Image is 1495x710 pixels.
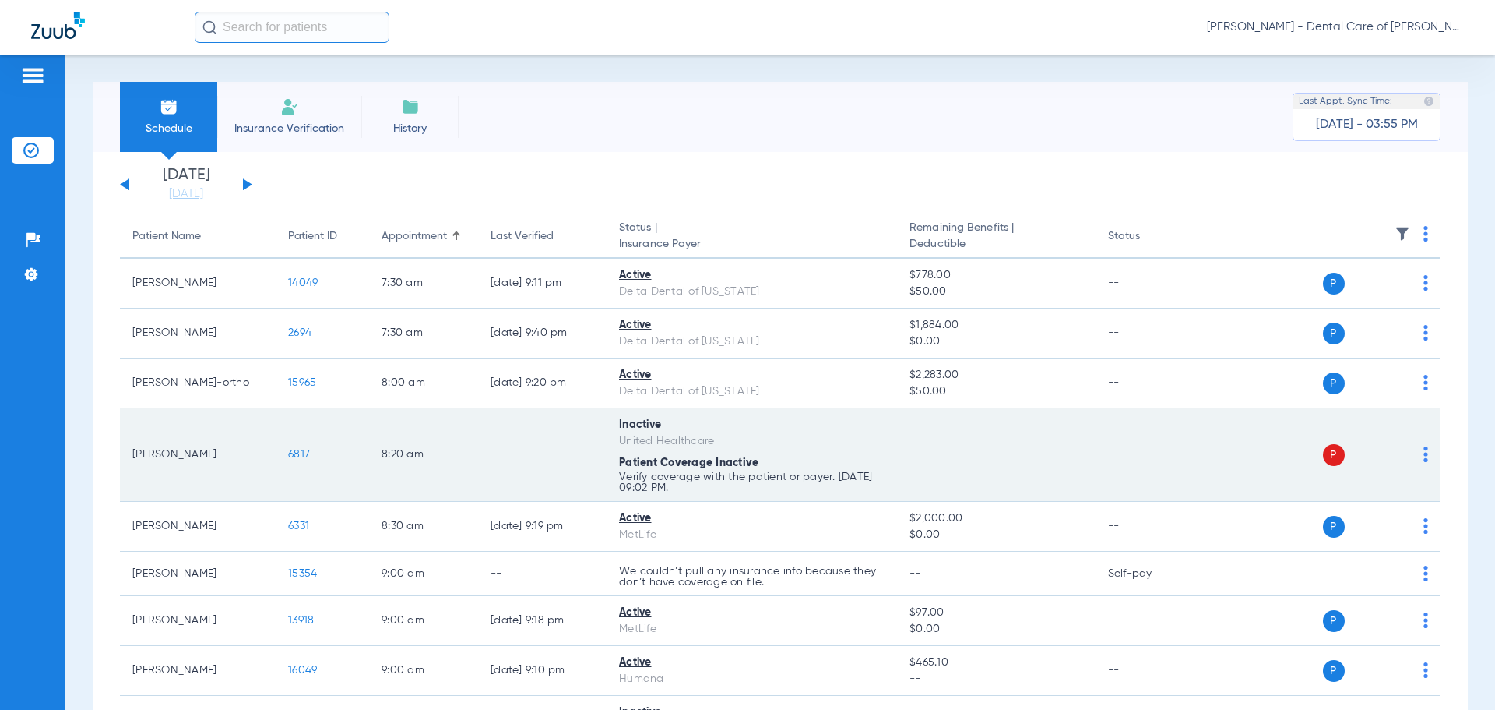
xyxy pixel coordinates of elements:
[120,408,276,502] td: [PERSON_NAME]
[288,665,317,676] span: 16049
[288,568,317,579] span: 15354
[909,383,1082,400] span: $50.00
[1316,117,1418,132] span: [DATE] - 03:55 PM
[288,377,316,388] span: 15965
[491,228,554,245] div: Last Verified
[909,334,1082,350] span: $0.00
[909,671,1082,687] span: --
[20,66,45,85] img: hamburger-icon
[619,267,885,284] div: Active
[909,449,921,460] span: --
[369,259,478,309] td: 7:30 AM
[1423,375,1428,390] img: group-dot-blue.svg
[31,12,85,39] img: Zuub Logo
[120,646,276,696] td: [PERSON_NAME]
[619,317,885,334] div: Active
[1323,660,1345,682] span: P
[478,359,607,408] td: [DATE] 9:20 PM
[139,186,233,202] a: [DATE]
[1096,215,1201,259] th: Status
[619,457,758,468] span: Patient Coverage Inactive
[132,228,263,245] div: Patient Name
[288,449,310,460] span: 6817
[909,367,1082,383] span: $2,283.00
[1323,323,1345,344] span: P
[909,621,1082,638] span: $0.00
[909,236,1082,253] span: Deductible
[401,97,420,116] img: History
[288,277,318,288] span: 14049
[619,605,885,621] div: Active
[382,228,447,245] div: Appointment
[909,317,1082,334] span: $1,884.00
[619,433,885,450] div: United Healthcare
[619,527,885,543] div: MetLife
[1096,309,1201,359] td: --
[120,359,276,408] td: [PERSON_NAME]-ortho
[373,121,447,136] span: History
[619,367,885,383] div: Active
[120,502,276,552] td: [PERSON_NAME]
[491,228,594,245] div: Last Verified
[195,12,389,43] input: Search for patients
[619,236,885,253] span: Insurance Payer
[288,521,309,532] span: 6331
[1423,447,1428,462] img: group-dot-blue.svg
[1423,325,1428,341] img: group-dot-blue.svg
[619,621,885,638] div: MetLife
[909,267,1082,284] span: $778.00
[288,327,311,338] span: 2694
[1423,96,1434,107] img: last sync help info
[1096,259,1201,309] td: --
[1096,408,1201,502] td: --
[478,309,607,359] td: [DATE] 9:40 PM
[619,383,885,400] div: Delta Dental of [US_STATE]
[478,502,607,552] td: [DATE] 9:19 PM
[909,655,1082,671] span: $465.10
[1207,19,1464,35] span: [PERSON_NAME] - Dental Care of [PERSON_NAME]
[369,502,478,552] td: 8:30 AM
[382,228,466,245] div: Appointment
[478,552,607,596] td: --
[1395,226,1410,242] img: filter.svg
[619,655,885,671] div: Active
[1323,516,1345,538] span: P
[607,215,897,259] th: Status |
[909,284,1082,300] span: $50.00
[288,615,314,626] span: 13918
[288,228,337,245] div: Patient ID
[1323,610,1345,632] span: P
[139,168,233,202] li: [DATE]
[1423,662,1428,678] img: group-dot-blue.svg
[120,596,276,646] td: [PERSON_NAME]
[619,284,885,300] div: Delta Dental of [US_STATE]
[909,510,1082,527] span: $2,000.00
[909,527,1082,543] span: $0.00
[120,259,276,309] td: [PERSON_NAME]
[369,646,478,696] td: 9:00 AM
[1423,518,1428,534] img: group-dot-blue.svg
[478,259,607,309] td: [DATE] 9:11 PM
[909,568,921,579] span: --
[897,215,1095,259] th: Remaining Benefits |
[369,309,478,359] td: 7:30 AM
[1323,273,1345,295] span: P
[1096,359,1201,408] td: --
[478,408,607,502] td: --
[280,97,299,116] img: Manual Insurance Verification
[132,121,206,136] span: Schedule
[202,20,216,34] img: Search Icon
[1323,373,1345,394] span: P
[478,596,607,646] td: [DATE] 9:18 PM
[160,97,178,116] img: Schedule
[369,552,478,596] td: 9:00 AM
[619,671,885,687] div: Humana
[909,605,1082,621] span: $97.00
[619,472,885,493] p: Verify coverage with the patient or payer. [DATE] 09:02 PM.
[1423,226,1428,242] img: group-dot-blue.svg
[1096,552,1201,596] td: Self-pay
[369,359,478,408] td: 8:00 AM
[1423,613,1428,628] img: group-dot-blue.svg
[288,228,357,245] div: Patient ID
[1299,94,1392,109] span: Last Appt. Sync Time:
